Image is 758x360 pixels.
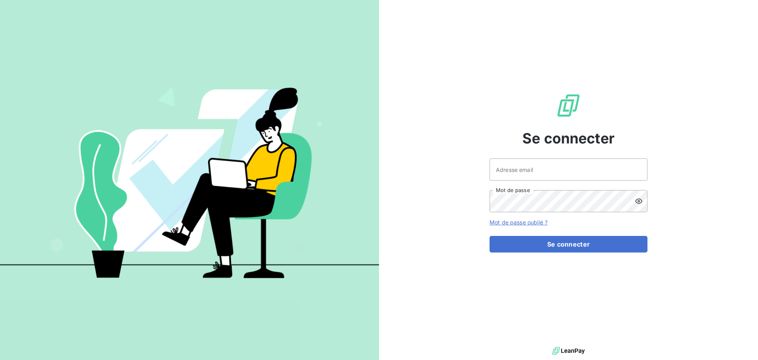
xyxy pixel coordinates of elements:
a: Mot de passe oublié ? [490,219,548,226]
span: Se connecter [522,128,615,149]
img: Logo LeanPay [556,93,581,118]
input: placeholder [490,158,647,181]
button: Se connecter [490,236,647,253]
img: logo [552,345,585,357]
